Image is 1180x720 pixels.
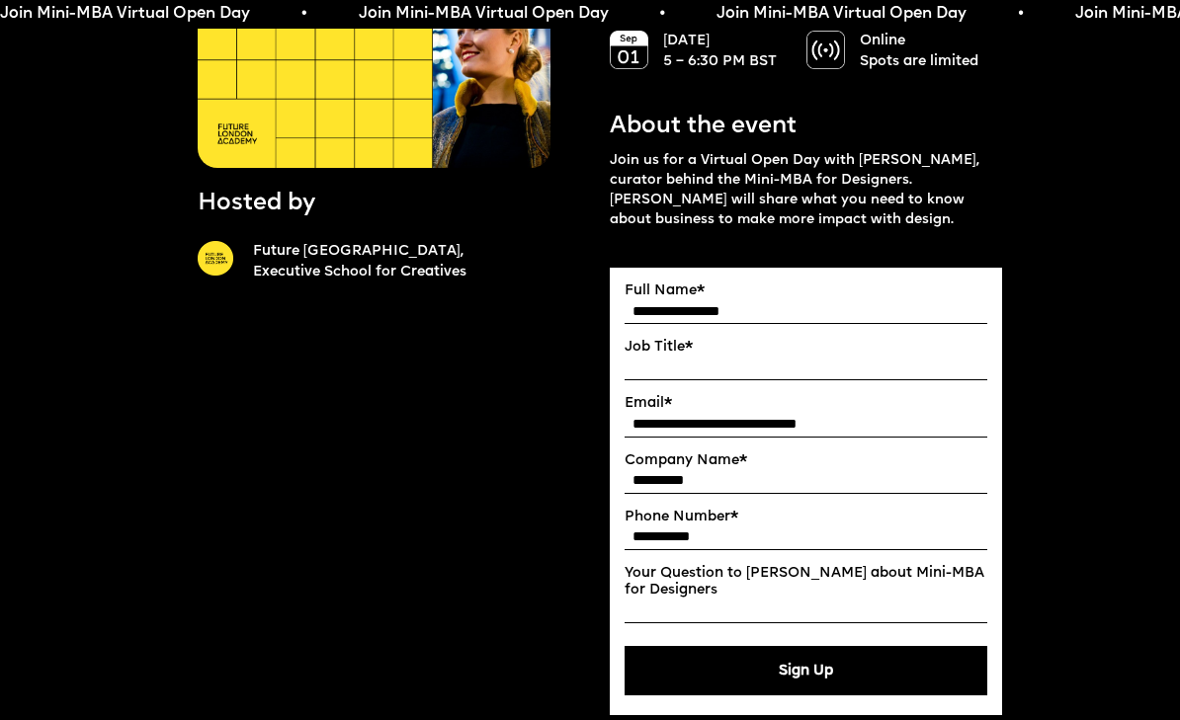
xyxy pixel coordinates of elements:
label: Email [625,395,987,412]
p: [DATE] 5 – 6:30 PM BST [663,31,786,73]
label: Company Name [625,452,987,469]
span: • [298,4,304,24]
img: A yellow circle with Future London Academy logo [198,241,233,277]
span: • [1015,4,1021,24]
label: Your Question to [PERSON_NAME] about Mini-MBA for Designers [625,565,987,599]
p: Online Spots are limited [860,31,982,73]
button: Sign Up [625,646,987,695]
label: Full Name [625,282,987,299]
label: Job Title [625,339,987,356]
p: Hosted by [198,188,315,220]
span: • [656,4,662,24]
p: Join us for a Virtual Open Day with [PERSON_NAME], curator behind the Mini-MBA for Designers. [PE... [610,151,1002,230]
label: Phone Number [625,509,987,525]
p: About the event [610,111,797,143]
a: Future [GEOGRAPHIC_DATA],Executive School for Creatives [253,241,590,283]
